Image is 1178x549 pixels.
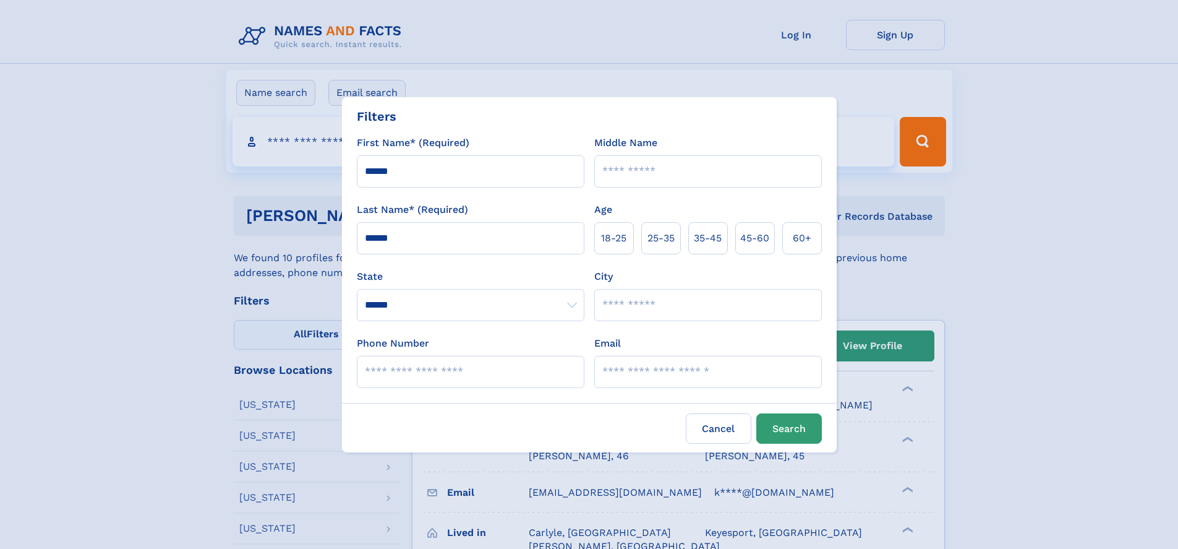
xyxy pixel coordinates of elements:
[594,269,613,284] label: City
[756,413,822,444] button: Search
[594,136,657,150] label: Middle Name
[694,231,722,246] span: 35‑45
[594,202,612,217] label: Age
[357,336,429,351] label: Phone Number
[686,413,751,444] label: Cancel
[357,136,469,150] label: First Name* (Required)
[647,231,675,246] span: 25‑35
[357,269,584,284] label: State
[594,336,621,351] label: Email
[357,202,468,217] label: Last Name* (Required)
[793,231,811,246] span: 60+
[601,231,626,246] span: 18‑25
[357,107,396,126] div: Filters
[740,231,769,246] span: 45‑60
